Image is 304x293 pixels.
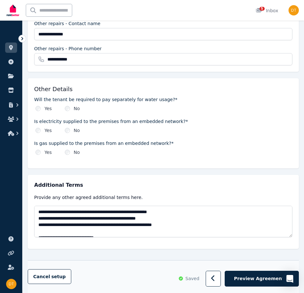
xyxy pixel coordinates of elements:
[34,20,100,27] label: Other repairs - Contact name
[34,96,292,103] label: Will the tenant be required to pay separately for water usage?*
[5,2,21,18] img: RentBetter
[51,274,66,280] span: setup
[34,140,292,146] label: Is gas supplied to the premises from an embedded network?*
[260,7,265,11] span: 5
[74,149,80,156] label: No
[33,274,66,279] span: Cancel
[34,181,83,189] span: Additional Terms
[44,105,52,112] label: Yes
[74,105,80,112] label: No
[289,5,299,15] img: Dominic Thomson
[74,127,80,134] label: No
[282,271,298,287] div: Open Intercom Messenger
[34,85,73,94] h5: Other Details
[256,7,278,14] div: Inbox
[6,279,16,289] img: Dominic Thomson
[185,276,199,282] span: Saved
[28,269,71,284] button: Cancelsetup
[44,127,52,134] label: Yes
[34,194,292,201] p: Provide any other agreed additional terms here.
[44,149,52,156] label: Yes
[225,271,299,287] button: Preview Agreement
[34,118,292,125] label: Is electricity supplied to the premises from an embedded network?*
[234,276,284,282] span: Preview Agreement
[34,45,102,52] label: Other repairs - Phone number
